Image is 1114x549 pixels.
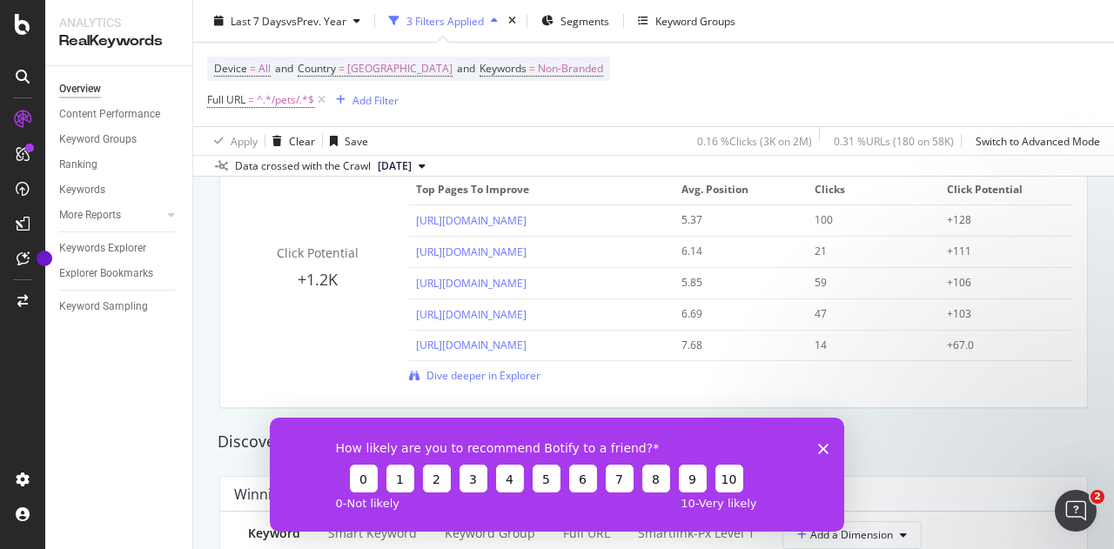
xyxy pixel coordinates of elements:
iframe: Intercom live chat [1055,490,1097,532]
div: 5.85 [681,275,789,291]
span: ^.*/pets/.*$ [257,88,314,112]
span: +1.2K [298,269,338,290]
div: +111 [947,244,1054,259]
div: 59 [815,275,922,291]
button: Apply [207,127,258,155]
span: = [250,61,256,76]
div: 0.16 % Clicks ( 3K on 2M ) [697,133,812,148]
button: 3 Filters Applied [382,7,505,35]
a: Dive deeper in Explorer [409,368,540,383]
span: Top pages to improve [416,182,663,198]
div: Overview [59,80,101,98]
div: 21 [815,244,922,259]
span: Add a Dimension [797,527,893,542]
div: +103 [947,306,1054,322]
a: Overview [59,80,180,98]
div: Content Performance [59,105,160,124]
div: Keyword Sampling [59,298,148,316]
div: Full URL [563,525,610,542]
a: [URL][DOMAIN_NAME] [416,213,527,228]
div: +67.0 [947,338,1054,353]
button: Switch to Advanced Mode [969,127,1100,155]
div: Apply [231,133,258,148]
div: 0.31 % URLs ( 180 on 58K ) [834,133,954,148]
div: 3 Filters Applied [406,13,484,28]
div: Keywords Explorer [59,239,146,258]
a: Keywords Explorer [59,239,180,258]
div: 6.69 [681,306,789,322]
div: Analytics [59,14,178,31]
div: Keyword [248,525,300,542]
span: Country [298,61,336,76]
a: Explorer Bookmarks [59,264,180,283]
span: [GEOGRAPHIC_DATA] [347,57,453,81]
span: 2025 Aug. 1st [378,158,412,174]
div: RealKeywords [59,31,178,51]
span: Dive deeper in Explorer [426,368,540,383]
span: Non-Branded [538,57,603,81]
span: Last 7 Days [231,13,286,28]
a: [URL][DOMAIN_NAME] [416,307,527,322]
a: [URL][DOMAIN_NAME] [416,276,527,291]
span: Keywords [480,61,527,76]
button: [DATE] [371,156,433,177]
div: Tooltip anchor [37,251,52,266]
iframe: Survey from Botify [270,418,844,532]
div: Clear [289,133,315,148]
a: Content Performance [59,105,180,124]
span: Clicks [815,182,929,198]
span: Click Potential [277,244,359,261]
span: and [275,61,293,76]
div: 6.14 [681,244,789,259]
div: 100 [815,212,922,228]
div: Keyword Group [445,525,535,542]
a: Keywords [59,181,180,199]
div: +106 [947,275,1054,291]
div: times [505,12,520,30]
div: Keywords [59,181,105,199]
span: Device [214,61,247,76]
span: Click Potential [947,182,1062,198]
div: 14 [815,338,922,353]
a: Keyword Sampling [59,298,180,316]
span: = [248,92,254,107]
div: Save [345,133,368,148]
span: 2 [1091,490,1104,504]
button: Save [323,127,368,155]
span: and [457,61,475,76]
div: Data crossed with the Crawl [235,158,371,174]
div: More Reports [59,206,121,224]
span: = [339,61,345,76]
a: [URL][DOMAIN_NAME] [416,338,527,352]
div: Add Filter [352,92,399,107]
button: Add a Dimension [782,521,922,549]
div: +128 [947,212,1054,228]
div: Switch to Advanced Mode [976,133,1100,148]
div: 47 [815,306,922,322]
a: More Reports [59,206,163,224]
button: Last 7 DaysvsPrev. Year [207,7,367,35]
div: Smart Keyword [328,525,417,542]
span: All [258,57,271,81]
button: Clear [265,127,315,155]
span: vs Prev. Year [286,13,346,28]
a: Keyword Groups [59,131,180,149]
span: = [529,61,535,76]
button: Add Filter [329,90,399,110]
button: Segments [534,7,616,35]
a: Ranking [59,156,180,174]
span: Full URL [207,92,245,107]
div: Winning Data Dimensions [234,485,405,503]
